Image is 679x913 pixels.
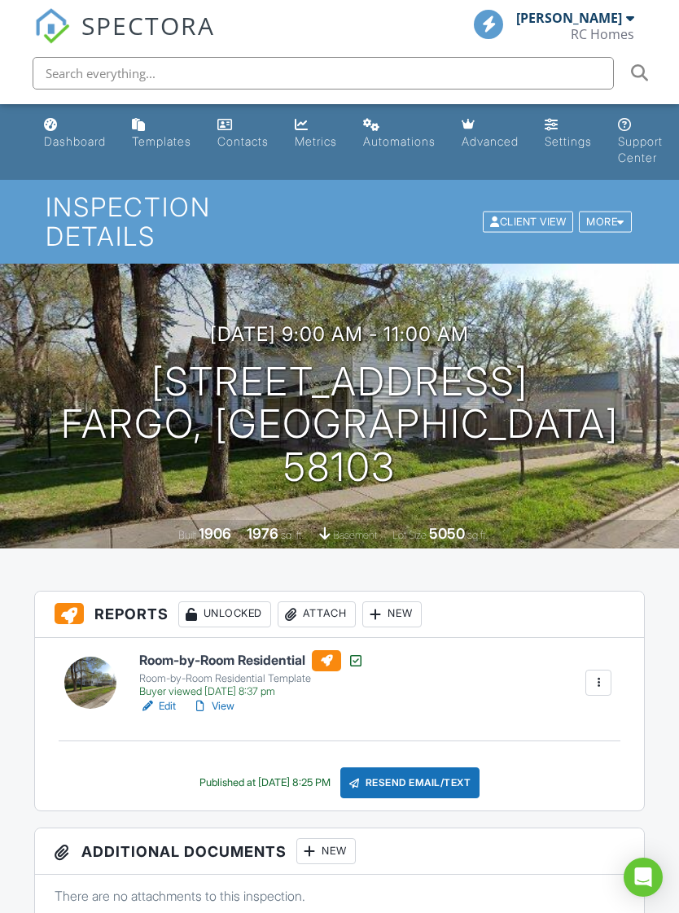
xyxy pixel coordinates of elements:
span: SPECTORA [81,8,215,42]
div: Metrics [295,134,337,148]
div: Buyer viewed [DATE] 8:37 pm [139,685,364,698]
div: Contacts [217,134,269,148]
input: Search everything... [33,57,614,90]
a: Support Center [611,111,669,173]
div: Automations [363,134,436,148]
span: sq. ft. [281,529,304,541]
h6: Room-by-Room Residential [139,650,364,671]
a: Room-by-Room Residential Room-by-Room Residential Template Buyer viewed [DATE] 8:37 pm [139,650,364,699]
a: Contacts [211,111,275,157]
div: Dashboard [44,134,106,148]
span: basement [333,529,377,541]
span: sq.ft. [467,529,488,541]
div: RC Homes [571,26,634,42]
span: Lot Size [392,529,427,541]
div: Resend Email/Text [340,767,480,798]
div: Settings [545,134,592,148]
a: Dashboard [37,111,112,157]
div: [PERSON_NAME] [516,10,622,26]
div: Attach [278,601,356,627]
a: Edit [139,698,176,714]
img: The Best Home Inspection Software - Spectora [34,8,70,44]
div: Room-by-Room Residential Template [139,672,364,685]
a: View [192,698,234,714]
h3: Reports [35,592,645,638]
h1: [STREET_ADDRESS] Fargo, [GEOGRAPHIC_DATA] 58103 [26,360,653,489]
div: More [579,211,632,233]
a: SPECTORA [34,22,215,56]
div: New [362,601,422,627]
a: Advanced [455,111,525,157]
div: Templates [132,134,191,148]
a: Metrics [288,111,344,157]
div: 1906 [199,525,231,542]
a: Client View [481,215,577,227]
h3: Additional Documents [35,828,645,875]
div: New [296,838,356,864]
div: Published at [DATE] 8:25 PM [199,776,331,789]
a: Automations (Basic) [357,111,442,157]
div: Open Intercom Messenger [624,858,663,897]
p: There are no attachments to this inspection. [55,887,625,905]
span: Built [178,529,196,541]
div: Client View [483,211,573,233]
div: Unlocked [178,601,271,627]
a: Settings [538,111,598,157]
h1: Inspection Details [46,193,633,250]
div: Support Center [618,134,663,164]
div: 5050 [429,525,465,542]
h3: [DATE] 9:00 am - 11:00 am [210,323,469,345]
div: Advanced [462,134,519,148]
a: Templates [125,111,198,157]
div: 1976 [247,525,278,542]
